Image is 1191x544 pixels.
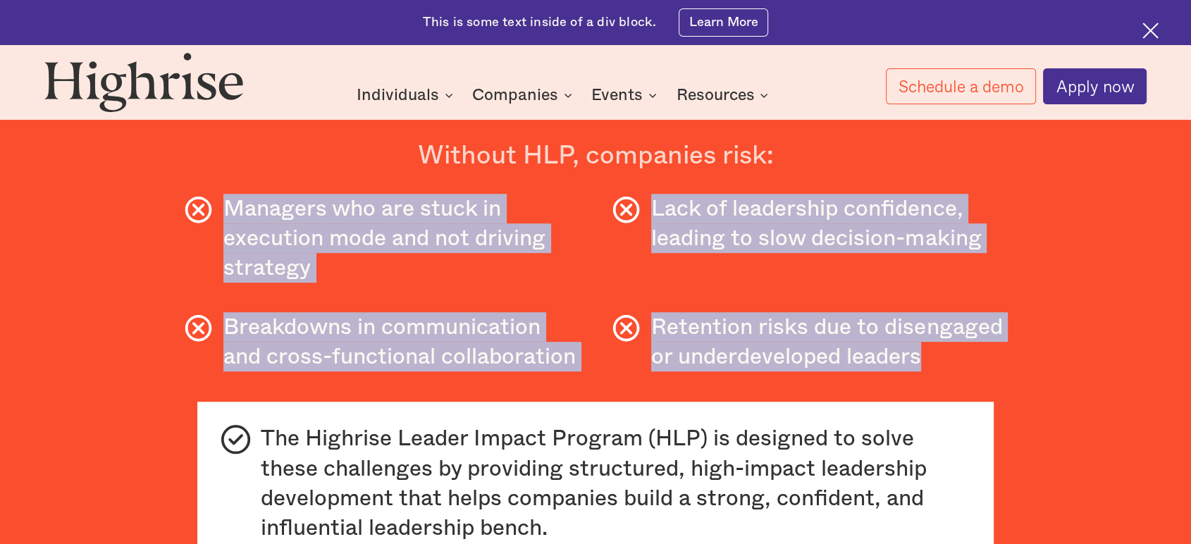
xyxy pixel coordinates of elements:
[651,312,1008,371] div: Retention risks due to disengaged or underdeveloped leaders
[591,87,661,104] div: Events
[472,87,576,104] div: Companies
[223,312,581,371] div: Breakdowns in communication and cross-functional collaboration
[676,87,754,104] div: Resources
[676,87,772,104] div: Resources
[423,13,656,31] div: This is some text inside of a div block.
[679,8,768,37] a: Learn More
[44,52,244,112] img: Highrise logo
[651,194,1008,253] div: Lack of leadership confidence, leading to slow decision-making
[223,194,581,283] div: Managers who are stuck in execution mode and not driving strategy
[261,424,972,543] div: The Highrise Leader Impact Program (HLP) is designed to solve these challenges by providing struc...
[886,68,1036,104] a: Schedule a demo
[357,87,457,104] div: Individuals
[357,87,439,104] div: Individuals
[1043,68,1146,105] a: Apply now
[1142,23,1159,39] img: Cross icon
[418,140,774,171] div: Without HLP, companies risk:
[472,87,558,104] div: Companies
[591,87,643,104] div: Events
